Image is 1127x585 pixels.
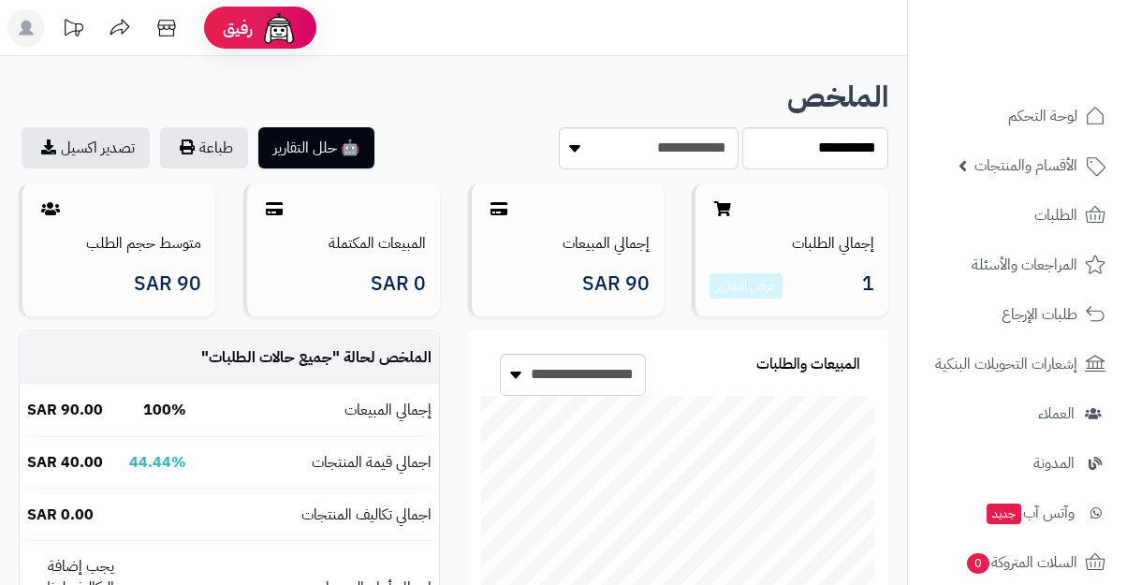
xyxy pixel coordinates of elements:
[1008,103,1077,129] span: لوحة التحكم
[160,127,248,168] button: طباعة
[919,441,1116,486] a: المدونة
[50,9,96,51] a: تحديثات المنصة
[194,437,439,489] td: اجمالي قيمة المنتجات
[967,553,989,574] span: 0
[1000,46,1109,85] img: logo-2.png
[919,242,1116,287] a: المراجعات والأسئلة
[194,490,439,541] td: اجمالي تكاليف المنتجات
[1038,401,1075,427] span: العملاء
[22,127,150,168] a: تصدير اكسيل
[919,540,1116,585] a: السلات المتروكة0
[134,273,201,295] span: 90 SAR
[792,232,874,255] a: إجمالي الطلبات
[1034,202,1077,228] span: الطلبات
[985,500,1075,526] span: وآتس آب
[143,399,186,421] b: 100%
[209,346,332,369] span: جميع حالات الطلبات
[919,391,1116,436] a: العملاء
[987,504,1021,524] span: جديد
[756,357,860,373] h3: المبيعات والطلبات
[194,332,439,384] td: الملخص لحالة " "
[563,232,650,255] a: إجمالي المبيعات
[974,153,1077,179] span: الأقسام والمنتجات
[27,504,94,526] b: 0.00 SAR
[919,292,1116,337] a: طلبات الإرجاع
[329,232,426,255] a: المبيعات المكتملة
[919,490,1116,535] a: وآتس آبجديد
[965,549,1077,576] span: السلات المتروكة
[1033,450,1075,476] span: المدونة
[862,273,874,300] span: 1
[935,351,1077,377] span: إشعارات التحويلات البنكية
[371,273,426,295] span: 0 SAR
[260,9,298,47] img: ai-face.png
[27,399,103,421] b: 90.00 SAR
[582,273,650,295] span: 90 SAR
[972,252,1077,278] span: المراجعات والأسئلة
[223,17,253,39] span: رفيق
[787,75,888,119] b: الملخص
[1002,301,1077,328] span: طلبات الإرجاع
[258,127,374,168] button: 🤖 حلل التقارير
[86,232,201,255] a: متوسط حجم الطلب
[27,451,103,474] b: 40.00 SAR
[919,94,1116,139] a: لوحة التحكم
[194,385,439,436] td: إجمالي المبيعات
[716,276,776,296] a: عرض التقارير
[129,451,186,474] b: 44.44%
[919,193,1116,238] a: الطلبات
[919,342,1116,387] a: إشعارات التحويلات البنكية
